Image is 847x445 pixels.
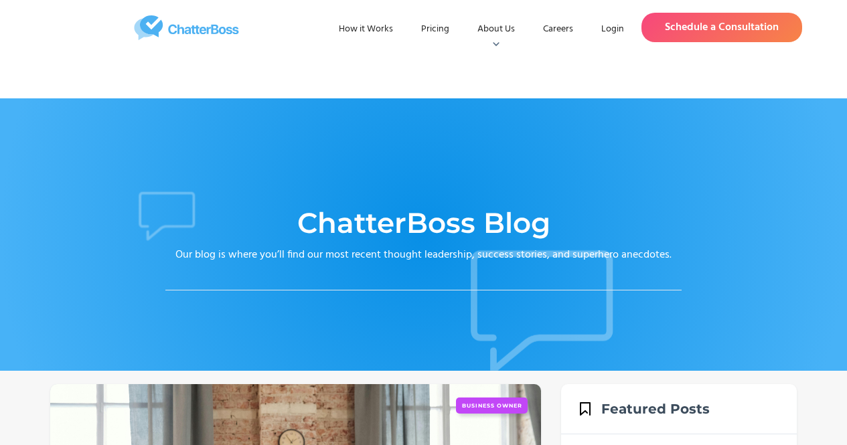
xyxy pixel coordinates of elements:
a: Careers [532,17,584,41]
h1: ChatterBoss Blog [297,205,550,240]
a: Pricing [410,17,460,41]
p: Our blog is where you’ll find our most recent thought leadership, success stories, and superhero ... [175,247,672,263]
a: Schedule a Consultation [641,13,802,42]
h4: Featured Posts [601,400,710,418]
a: home [45,15,328,40]
a: How it Works [328,17,404,41]
div: About Us [467,17,526,41]
a: Business Owner [456,397,528,414]
a: Login [591,17,635,41]
div: About Us [477,23,515,36]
